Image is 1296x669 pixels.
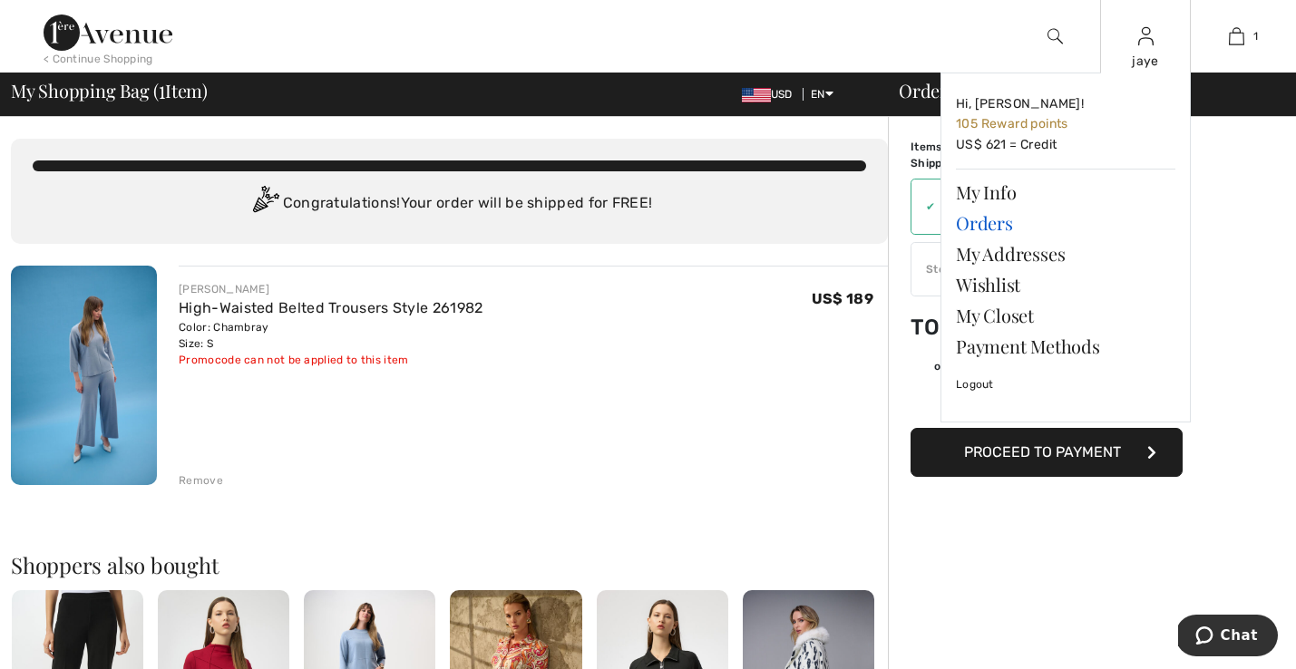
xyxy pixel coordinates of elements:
[247,186,283,222] img: Congratulation2.svg
[742,88,800,101] span: USD
[179,319,482,352] div: Color: Chambray Size: S
[11,82,208,100] span: My Shopping Bag ( Item)
[911,381,1183,422] iframe: PayPal-paypal
[811,88,833,101] span: EN
[911,296,1009,358] td: Total
[956,88,1175,161] a: Hi, [PERSON_NAME]! 105 Reward pointsUS$ 621 = Credit
[956,96,1084,111] span: Hi, [PERSON_NAME]!
[742,88,771,102] img: US Dollar
[33,186,866,222] div: Congratulations! Your order will be shipped for FREE!
[956,269,1175,300] a: Wishlist
[911,358,1183,381] div: or 4 payments ofUS$ 47.25withSezzle Click to learn more about Sezzle
[179,352,482,368] div: Promocode can not be applied to this item
[956,238,1175,269] a: My Addresses
[1229,25,1244,47] img: My Bag
[911,261,1132,277] div: Store Credit: 621.00
[956,208,1175,238] a: Orders
[44,51,153,67] div: < Continue Shopping
[179,281,482,297] div: [PERSON_NAME]
[956,116,1068,131] span: 105 Reward points
[1178,615,1278,660] iframe: Opens a widget where you can chat to one of our agents
[11,266,157,485] img: High-Waisted Belted Trousers Style 261982
[911,155,1009,171] td: Shipping
[159,77,165,101] span: 1
[44,15,172,51] img: 1ère Avenue
[956,362,1175,407] a: Logout
[956,331,1175,362] a: Payment Methods
[956,177,1175,208] a: My Info
[911,428,1183,477] button: Proceed to Payment
[1101,52,1190,71] div: jaye
[179,299,482,316] a: High-Waisted Belted Trousers Style 261982
[11,554,888,576] h2: Shoppers also bought
[911,139,1009,155] td: Items ( )
[1138,27,1154,44] a: Sign In
[911,199,935,215] div: ✔
[1253,28,1258,44] span: 1
[956,300,1175,331] a: My Closet
[877,82,1285,100] div: Order Summary
[1192,25,1281,47] a: 1
[1138,25,1154,47] img: My Info
[1048,25,1063,47] img: search the website
[964,443,1121,461] span: Proceed to Payment
[812,290,873,307] span: US$ 189
[179,472,223,489] div: Remove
